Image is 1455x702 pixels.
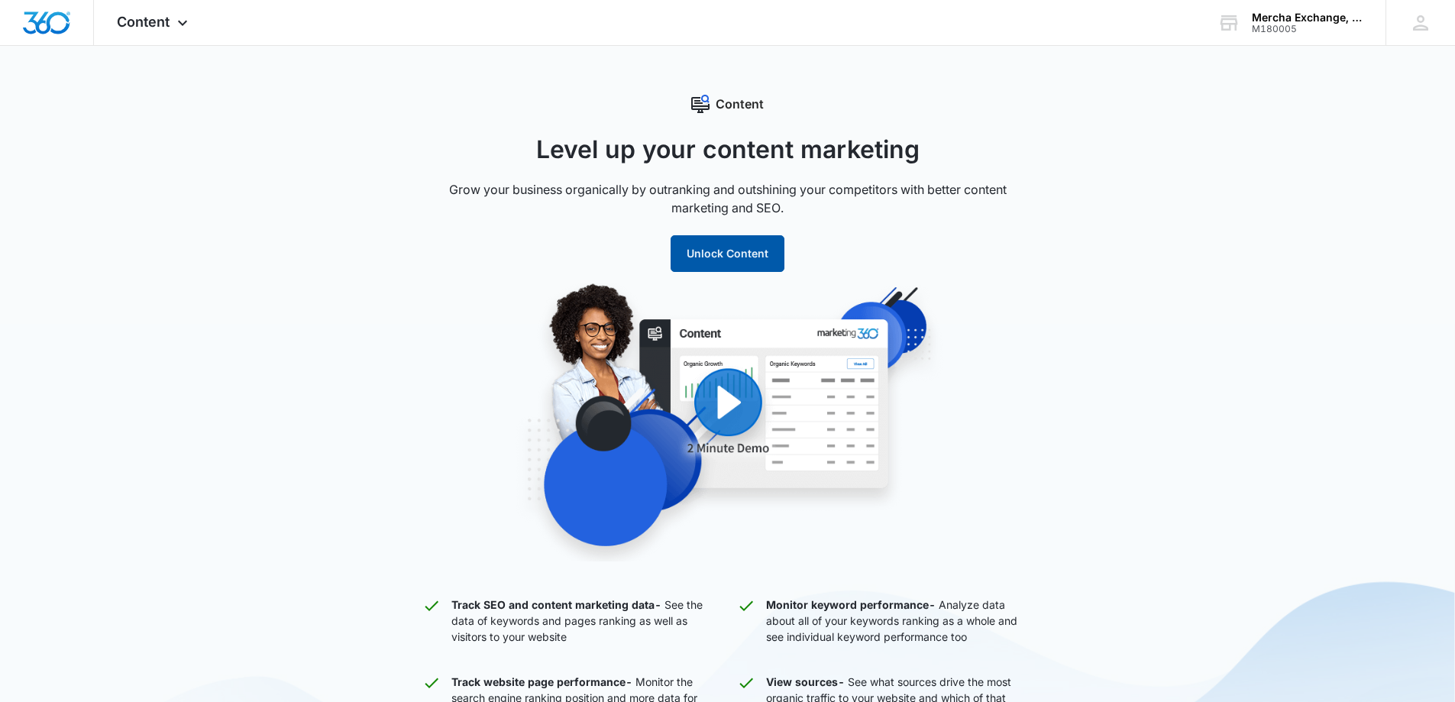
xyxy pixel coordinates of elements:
div: Content [422,95,1033,113]
div: account name [1252,11,1363,24]
p: See the data of keywords and pages ranking as well as visitors to your website [451,597,719,645]
a: Unlock Content [671,247,784,260]
strong: Track SEO and content marketing data - [451,598,661,611]
img: Content [438,283,1018,561]
p: Analyze data about all of your keywords ranking as a whole and see individual keyword performance... [766,597,1033,645]
strong: View sources - [766,675,845,688]
strong: Monitor keyword performance - [766,598,936,611]
button: Unlock Content [671,235,784,272]
h1: Level up your content marketing [422,131,1033,168]
strong: Track website page performance - [451,675,632,688]
span: Content [117,14,170,30]
div: account id [1252,24,1363,34]
p: Grow your business organically by outranking and outshining your competitors with better content ... [422,180,1033,217]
